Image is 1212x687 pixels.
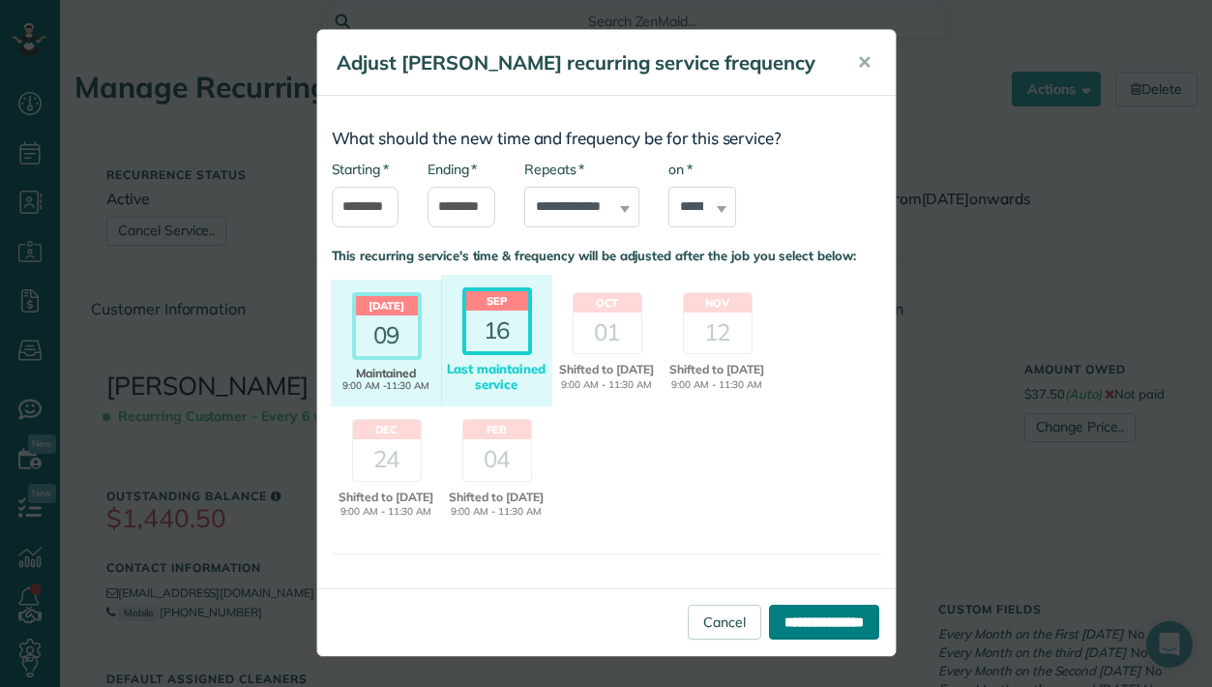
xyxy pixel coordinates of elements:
span: Maintained [334,367,439,380]
div: Last maintained service [444,362,549,392]
label: Ending [428,160,477,179]
header: Dec [353,420,421,439]
div: 01 [574,313,641,353]
span: 9:00 AM - 11:30 AM [665,378,770,393]
span: 9:00 AM - 11:30 AM [334,505,439,520]
header: [DATE] [356,296,418,315]
span: 9:00 AM -11:30 AM [334,380,439,392]
span: Shifted to [DATE] [554,361,660,378]
h5: Adjust [PERSON_NAME] recurring service frequency [337,49,830,76]
div: 16 [466,311,528,351]
span: 9:00 AM - 11:30 AM [554,378,660,393]
h3: What should the new time and frequency be for this service? [332,130,881,148]
label: on [668,160,692,179]
span: Shifted to [DATE] [334,489,439,506]
div: 24 [353,439,421,480]
div: 09 [356,315,418,356]
span: 9:00 AM - 11:30 AM [444,505,549,520]
label: Repeats [524,160,584,179]
span: Shifted to [DATE] [665,361,770,378]
label: Starting [332,160,389,179]
div: 12 [684,313,752,353]
header: Nov [684,293,752,313]
span: ✕ [857,51,872,74]
header: Sep [466,291,528,311]
span: Shifted to [DATE] [444,489,549,506]
header: Feb [463,420,531,439]
header: Oct [574,293,641,313]
p: This recurring service's time & frequency will be adjusted after the job you select below: [332,247,881,265]
div: 04 [463,439,531,480]
a: Cancel [688,605,761,640]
